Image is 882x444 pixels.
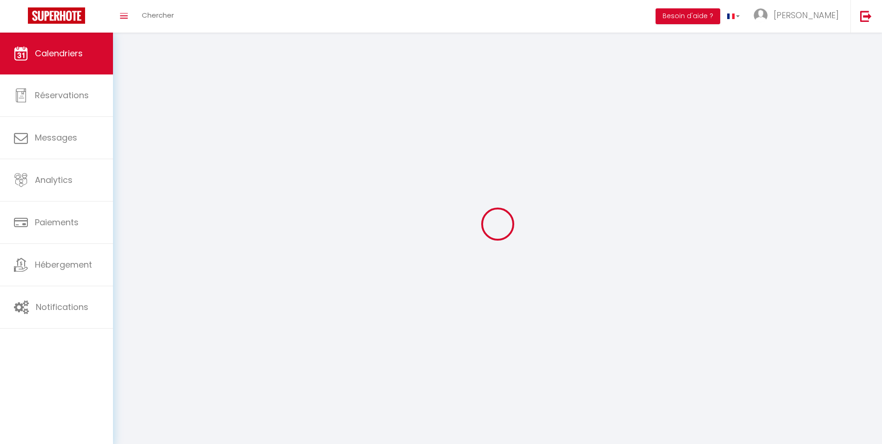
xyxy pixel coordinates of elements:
[35,132,77,143] span: Messages
[35,216,79,228] span: Paiements
[35,174,73,186] span: Analytics
[754,8,768,22] img: ...
[35,89,89,101] span: Réservations
[860,10,872,22] img: logout
[7,4,35,32] button: Ouvrir le widget de chat LiveChat
[142,10,174,20] span: Chercher
[774,9,839,21] span: [PERSON_NAME]
[656,8,720,24] button: Besoin d'aide ?
[35,259,92,270] span: Hébergement
[35,47,83,59] span: Calendriers
[36,301,88,313] span: Notifications
[28,7,85,24] img: Super Booking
